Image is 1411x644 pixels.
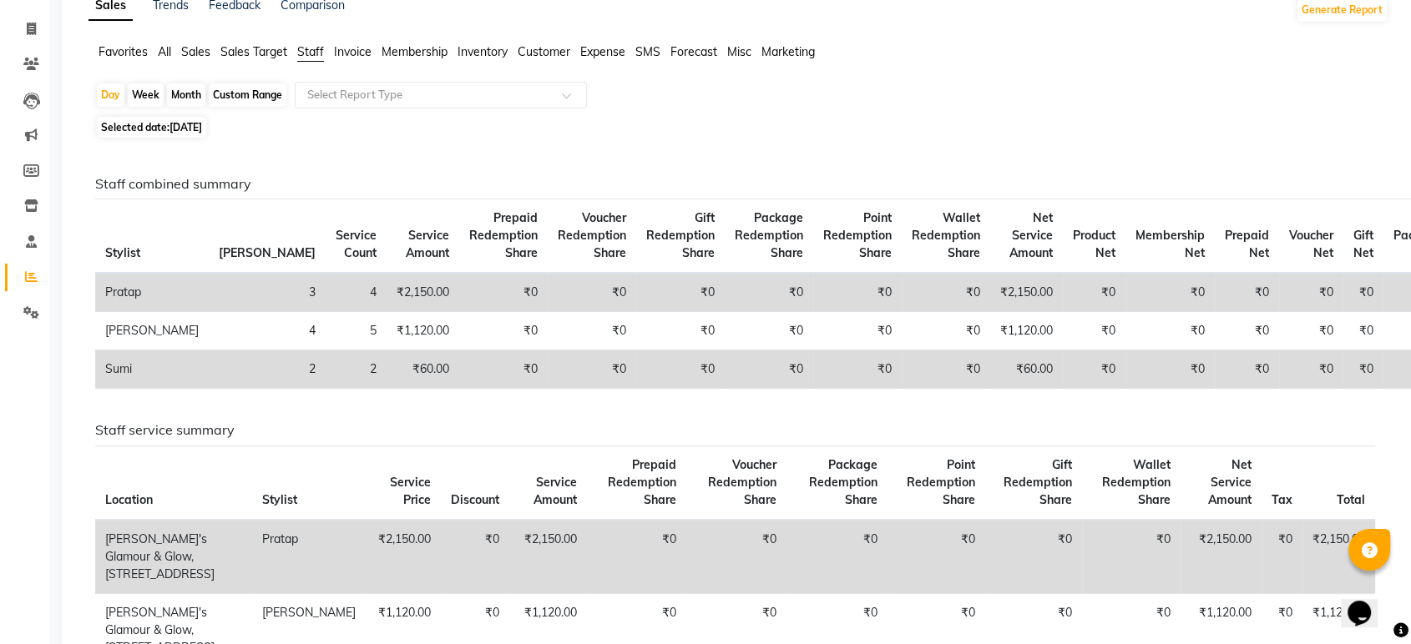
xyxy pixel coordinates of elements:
span: Voucher Redemption Share [558,210,626,260]
span: Service Amount [406,228,449,260]
h6: Staff combined summary [95,176,1375,192]
h6: Staff service summary [95,422,1375,438]
td: ₹0 [1125,273,1215,312]
td: ₹0 [459,273,548,312]
span: Expense [580,44,625,59]
td: ₹0 [725,273,813,312]
span: Membership [382,44,448,59]
td: ₹0 [1279,312,1343,350]
span: Service Price [390,475,431,507]
td: ₹0 [1262,520,1302,594]
td: ₹0 [1343,350,1383,389]
span: Customer [518,44,570,59]
td: ₹0 [459,350,548,389]
td: ₹0 [1215,350,1279,389]
span: [DATE] [169,121,202,133]
td: ₹0 [1063,350,1125,389]
span: Sales [181,44,210,59]
td: ₹0 [902,273,990,312]
span: [PERSON_NAME] [219,245,316,260]
span: All [158,44,171,59]
td: ₹2,150.00 [509,520,587,594]
span: Point Redemption Share [823,210,892,260]
td: ₹0 [813,273,902,312]
td: ₹1,120.00 [990,312,1063,350]
td: ₹0 [636,273,725,312]
td: ₹0 [1125,312,1215,350]
td: ₹0 [586,520,686,594]
td: 4 [326,273,387,312]
span: Net Service Amount [1009,210,1053,260]
td: ₹0 [888,520,985,594]
td: ₹0 [1343,312,1383,350]
td: ₹0 [1063,312,1125,350]
span: Staff [297,44,324,59]
td: ₹2,150.00 [387,273,459,312]
td: Sumi [95,350,209,389]
iframe: chat widget [1341,577,1394,627]
span: Stylist [262,492,297,507]
td: 2 [209,350,326,389]
span: Service Count [336,228,377,260]
span: Gift Redemption Share [1004,457,1072,507]
td: ₹0 [985,520,1082,594]
span: Gift Net [1353,228,1373,260]
span: Voucher Net [1289,228,1333,260]
span: Discount [451,492,499,507]
span: Tax [1272,492,1292,507]
td: ₹0 [686,520,786,594]
span: Prepaid Redemption Share [469,210,538,260]
span: Package Redemption Share [809,457,877,507]
td: ₹60.00 [990,350,1063,389]
td: ₹0 [1215,273,1279,312]
span: Location [105,492,153,507]
td: ₹0 [548,273,636,312]
td: ₹0 [1125,350,1215,389]
td: ₹0 [636,312,725,350]
span: Product Net [1073,228,1115,260]
td: ₹2,150.00 [1181,520,1262,594]
span: Stylist [105,245,140,260]
span: Inventory [458,44,508,59]
span: Point Redemption Share [907,457,975,507]
td: ₹0 [1279,350,1343,389]
span: Total [1337,492,1365,507]
div: Week [128,83,164,107]
td: ₹0 [1343,273,1383,312]
td: ₹0 [1082,520,1181,594]
span: Prepaid Redemption Share [608,457,676,507]
td: ₹60.00 [387,350,459,389]
span: Wallet Redemption Share [1102,457,1171,507]
td: ₹0 [548,350,636,389]
span: Gift Redemption Share [646,210,715,260]
span: Selected date: [97,117,206,138]
div: Day [97,83,124,107]
td: ₹0 [459,312,548,350]
span: Misc [727,44,751,59]
span: Marketing [761,44,815,59]
td: [PERSON_NAME] [95,312,209,350]
td: Pratap [95,273,209,312]
td: ₹0 [1063,273,1125,312]
td: ₹1,120.00 [387,312,459,350]
span: Sales Target [220,44,287,59]
td: Pratap [252,520,366,594]
td: ₹0 [902,312,990,350]
td: ₹0 [725,350,813,389]
td: ₹0 [725,312,813,350]
span: Service Amount [533,475,576,507]
td: 5 [326,312,387,350]
td: ₹0 [1215,312,1279,350]
span: Wallet Redemption Share [912,210,980,260]
td: ₹0 [902,350,990,389]
span: Package Redemption Share [735,210,803,260]
td: ₹0 [786,520,888,594]
span: Voucher Redemption Share [708,457,776,507]
span: SMS [635,44,660,59]
td: 3 [209,273,326,312]
td: ₹0 [636,350,725,389]
td: ₹0 [548,312,636,350]
div: Custom Range [209,83,286,107]
span: Membership Net [1135,228,1205,260]
span: Net Service Amount [1208,457,1252,507]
